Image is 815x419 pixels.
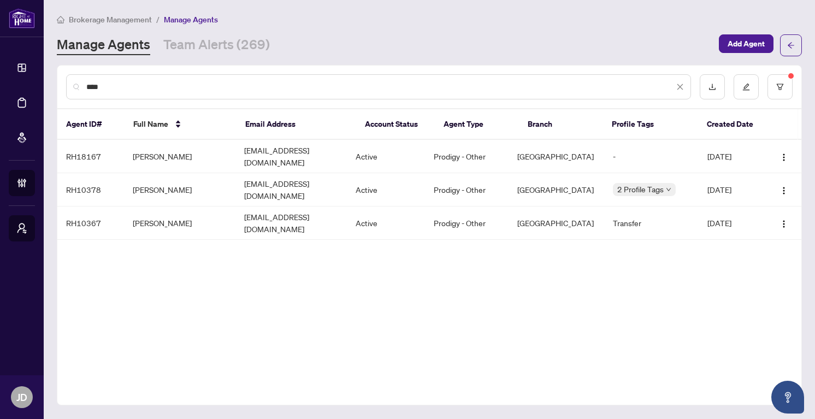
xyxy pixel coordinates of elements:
[164,15,218,25] span: Manage Agents
[509,206,604,240] td: [GEOGRAPHIC_DATA]
[57,16,64,23] span: home
[509,173,604,206] td: [GEOGRAPHIC_DATA]
[425,140,509,173] td: Prodigy - Other
[124,173,235,206] td: [PERSON_NAME]
[699,140,765,173] td: [DATE]
[708,83,716,91] span: download
[124,206,235,240] td: [PERSON_NAME]
[235,173,347,206] td: [EMAIL_ADDRESS][DOMAIN_NAME]
[237,109,356,140] th: Email Address
[347,173,425,206] td: Active
[124,140,235,173] td: [PERSON_NAME]
[163,36,270,55] a: Team Alerts (269)
[775,147,793,165] button: Logo
[16,223,27,234] span: user-switch
[235,206,347,240] td: [EMAIL_ADDRESS][DOMAIN_NAME]
[356,109,435,140] th: Account Status
[617,183,664,196] span: 2 Profile Tags
[728,35,765,52] span: Add Agent
[509,140,604,173] td: [GEOGRAPHIC_DATA]
[699,206,765,240] td: [DATE]
[16,390,27,405] span: JD
[666,187,671,192] span: down
[9,8,35,28] img: logo
[603,109,698,140] th: Profile Tags
[775,181,793,198] button: Logo
[767,74,793,99] button: filter
[779,153,788,162] img: Logo
[771,381,804,414] button: Open asap
[719,34,773,53] button: Add Agent
[779,186,788,195] img: Logo
[347,206,425,240] td: Active
[347,140,425,173] td: Active
[775,214,793,232] button: Logo
[235,140,347,173] td: [EMAIL_ADDRESS][DOMAIN_NAME]
[425,206,509,240] td: Prodigy - Other
[698,109,765,140] th: Created Date
[57,173,124,206] td: RH10378
[604,140,699,173] td: -
[742,83,750,91] span: edit
[734,74,759,99] button: edit
[57,109,125,140] th: Agent ID#
[779,220,788,228] img: Logo
[435,109,519,140] th: Agent Type
[69,15,152,25] span: Brokerage Management
[604,206,699,240] td: Transfer
[57,36,150,55] a: Manage Agents
[425,173,509,206] td: Prodigy - Other
[519,109,603,140] th: Branch
[133,118,168,130] span: Full Name
[699,173,765,206] td: [DATE]
[676,83,684,91] span: close
[156,13,160,26] li: /
[57,140,124,173] td: RH18167
[125,109,237,140] th: Full Name
[700,74,725,99] button: download
[57,206,124,240] td: RH10367
[787,42,795,49] span: arrow-left
[776,83,784,91] span: filter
